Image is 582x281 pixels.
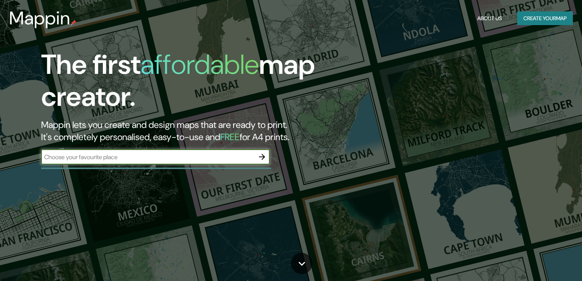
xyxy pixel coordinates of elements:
button: About Us [474,11,505,26]
h1: affordable [141,47,259,82]
h1: The first map creator. [41,49,332,119]
h2: Mappin lets you create and design maps that are ready to print. It's completely personalised, eas... [41,119,332,143]
h5: FREE [220,131,240,143]
button: Create yourmap [517,11,573,26]
img: mappin-pin [70,20,77,26]
h3: Mappin [9,8,70,29]
input: Choose your favourite place [41,153,254,161]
